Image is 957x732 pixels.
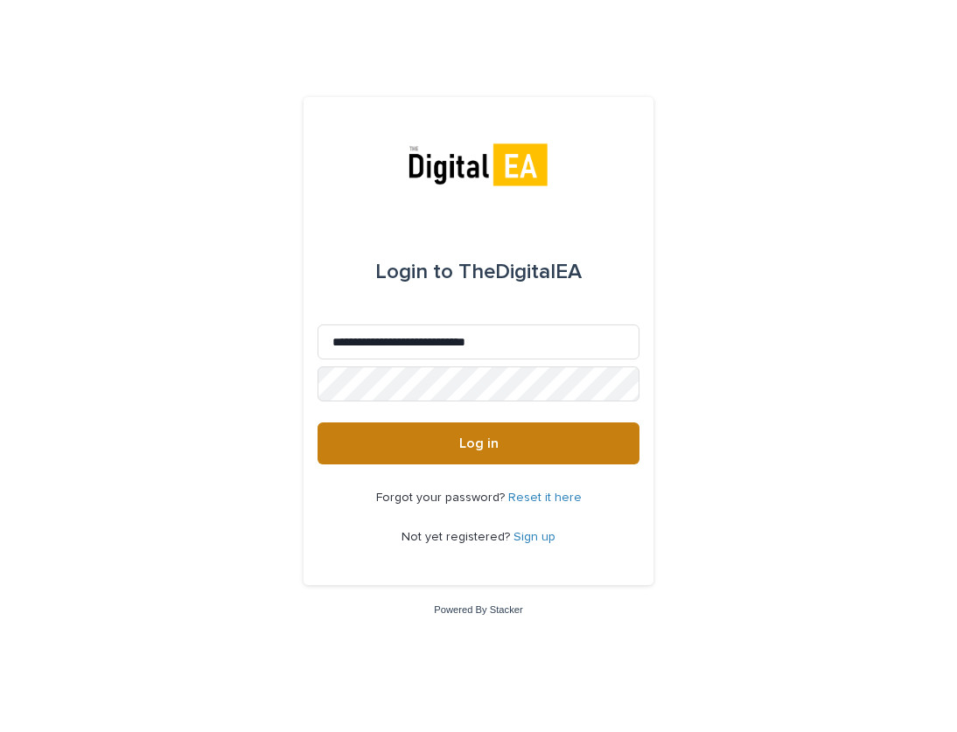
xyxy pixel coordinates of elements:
span: Log in [459,436,499,450]
span: Login to [375,261,453,282]
a: Reset it here [508,491,582,504]
a: Sign up [513,531,555,543]
a: Powered By Stacker [434,604,522,615]
span: Not yet registered? [402,531,513,543]
span: Forgot your password? [376,491,508,504]
img: mpnAKsivTWiDOsumdcjk [403,139,554,192]
div: TheDigitalEA [375,247,582,296]
button: Log in [318,422,639,464]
